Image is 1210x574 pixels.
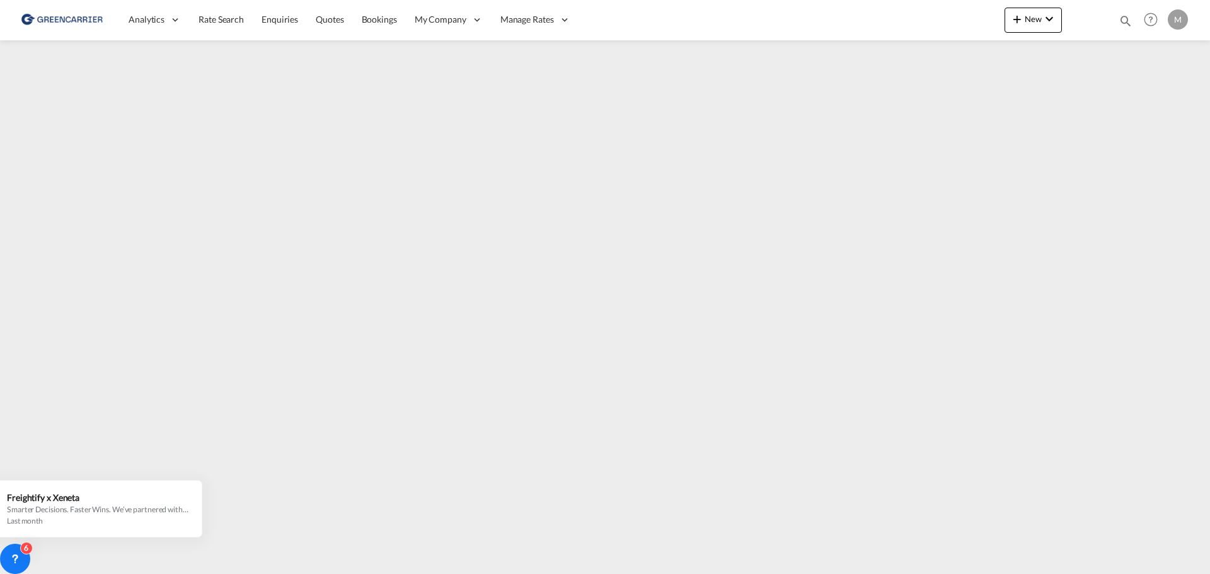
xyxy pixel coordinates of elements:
span: Analytics [129,13,164,26]
span: Manage Rates [500,13,554,26]
md-icon: icon-magnify [1119,14,1132,28]
span: New [1010,14,1057,24]
span: Quotes [316,14,343,25]
button: icon-plus 400-fgNewicon-chevron-down [1005,8,1062,33]
div: Help [1140,9,1168,32]
md-icon: icon-chevron-down [1042,11,1057,26]
md-icon: icon-plus 400-fg [1010,11,1025,26]
span: Rate Search [199,14,244,25]
span: Bookings [362,14,397,25]
span: Enquiries [262,14,298,25]
span: Help [1140,9,1161,30]
img: 176147708aff11ef8735f72d97dca5a8.png [19,6,104,34]
div: M [1168,9,1188,30]
div: icon-magnify [1119,14,1132,33]
span: My Company [415,13,466,26]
